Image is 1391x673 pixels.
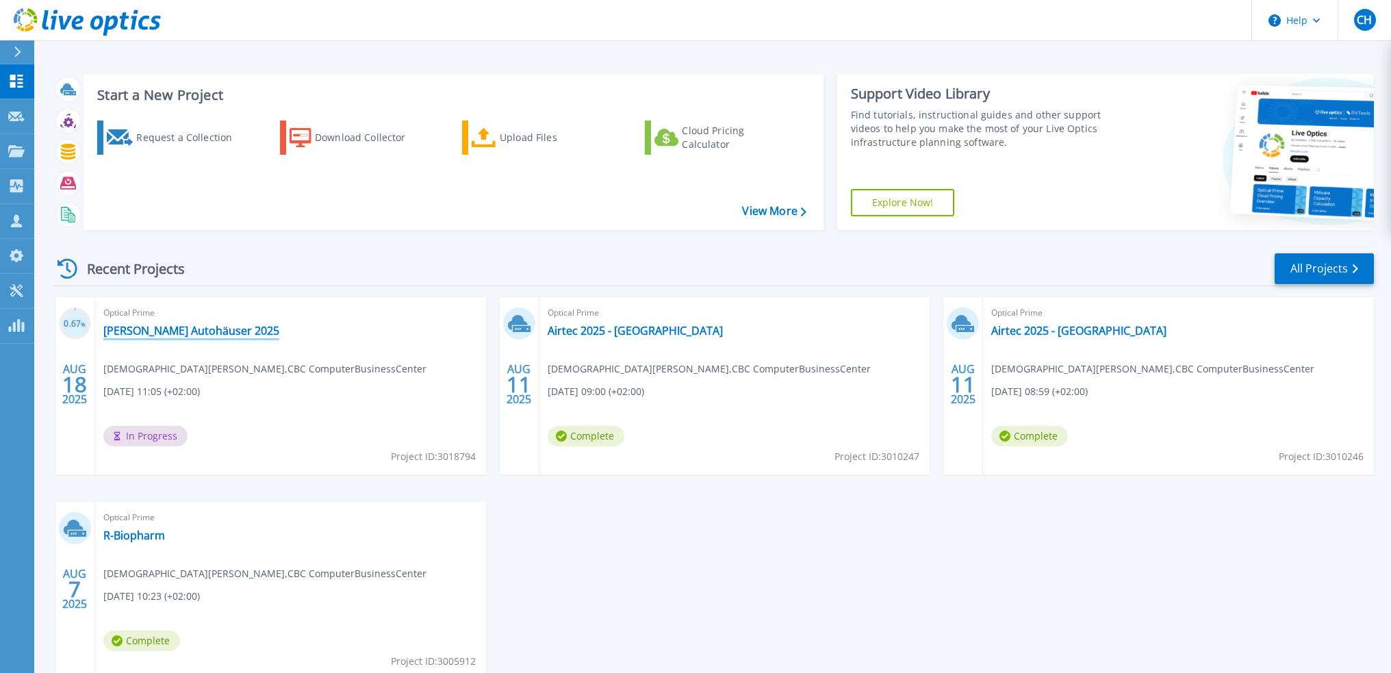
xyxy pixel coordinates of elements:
[500,124,609,151] div: Upload Files
[548,361,871,377] span: [DEMOGRAPHIC_DATA][PERSON_NAME] , CBC ComputerBusinessCenter
[851,85,1125,103] div: Support Video Library
[991,361,1314,377] span: [DEMOGRAPHIC_DATA][PERSON_NAME] , CBC ComputerBusinessCenter
[97,120,250,155] a: Request a Collection
[81,320,86,328] span: %
[462,120,615,155] a: Upload Files
[103,305,478,320] span: Optical Prime
[1275,253,1374,284] a: All Projects
[507,379,531,390] span: 11
[136,124,246,151] div: Request a Collection
[103,566,426,581] span: [DEMOGRAPHIC_DATA][PERSON_NAME] , CBC ComputerBusinessCenter
[62,564,88,614] div: AUG 2025
[682,124,791,151] div: Cloud Pricing Calculator
[315,124,424,151] div: Download Collector
[991,305,1366,320] span: Optical Prime
[548,384,644,399] span: [DATE] 09:00 (+02:00)
[53,252,203,285] div: Recent Projects
[62,379,87,390] span: 18
[103,384,200,399] span: [DATE] 11:05 (+02:00)
[97,88,806,103] h3: Start a New Project
[548,426,624,446] span: Complete
[506,359,532,409] div: AUG 2025
[951,379,975,390] span: 11
[68,583,81,595] span: 7
[103,589,200,604] span: [DATE] 10:23 (+02:00)
[834,449,919,464] span: Project ID: 3010247
[103,631,180,651] span: Complete
[1357,14,1372,25] span: CH
[103,361,426,377] span: [DEMOGRAPHIC_DATA][PERSON_NAME] , CBC ComputerBusinessCenter
[851,108,1125,149] div: Find tutorials, instructional guides and other support videos to help you make the most of your L...
[1279,449,1364,464] span: Project ID: 3010246
[59,316,91,332] h3: 0.67
[103,426,188,446] span: In Progress
[103,529,165,542] a: R-Biopharm
[548,305,922,320] span: Optical Prime
[548,324,723,338] a: Airtec 2025 - [GEOGRAPHIC_DATA]
[742,205,806,218] a: View More
[991,426,1068,446] span: Complete
[103,324,279,338] a: [PERSON_NAME] Autohäuser 2025
[62,359,88,409] div: AUG 2025
[391,654,476,669] span: Project ID: 3005912
[391,449,476,464] span: Project ID: 3018794
[991,324,1166,338] a: Airtec 2025 - [GEOGRAPHIC_DATA]
[645,120,797,155] a: Cloud Pricing Calculator
[851,189,955,216] a: Explore Now!
[103,510,478,525] span: Optical Prime
[950,359,976,409] div: AUG 2025
[280,120,433,155] a: Download Collector
[991,384,1088,399] span: [DATE] 08:59 (+02:00)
